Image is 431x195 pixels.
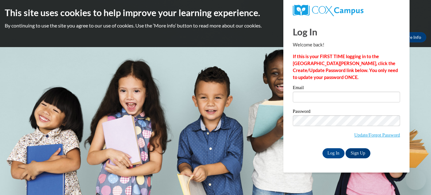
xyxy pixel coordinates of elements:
h2: This site uses cookies to help improve your learning experience. [5,6,426,19]
a: COX Campus [293,5,400,16]
input: Log In [322,148,345,158]
p: By continuing to use the site you agree to our use of cookies. Use the ‘More info’ button to read... [5,22,426,29]
a: More Info [397,32,426,42]
label: Password [293,109,400,115]
label: Email [293,85,400,92]
strong: If this is your FIRST TIME logging in to the [GEOGRAPHIC_DATA][PERSON_NAME], click the Create/Upd... [293,54,398,80]
a: Update/Forgot Password [354,132,400,137]
a: Sign Up [345,148,370,158]
h1: Log In [293,25,400,38]
iframe: Button to launch messaging window [406,170,426,190]
img: COX Campus [293,5,363,16]
p: Welcome back! [293,41,400,48]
